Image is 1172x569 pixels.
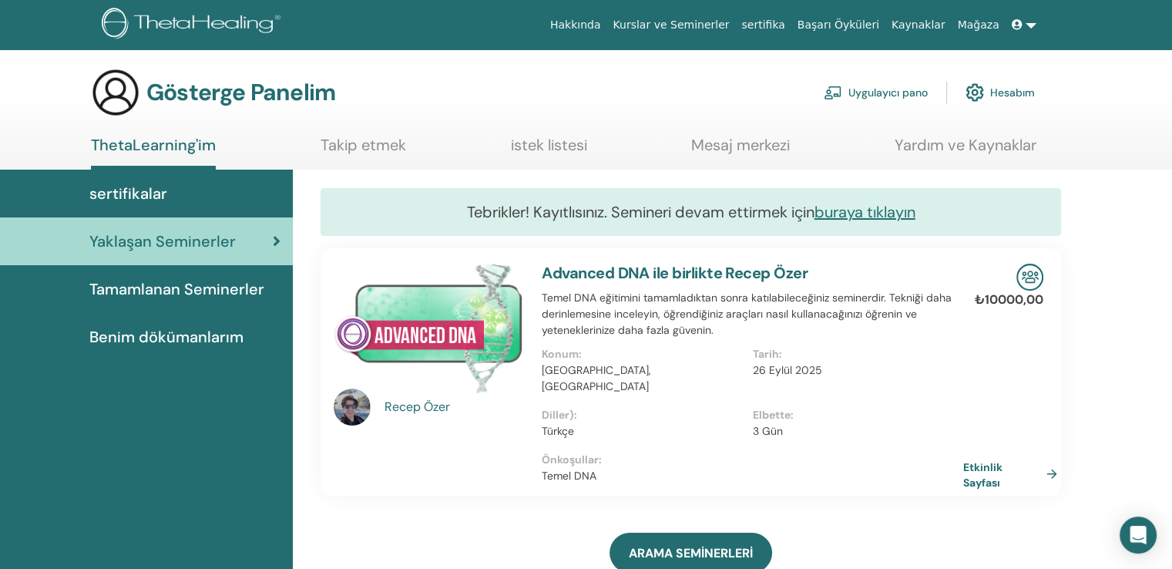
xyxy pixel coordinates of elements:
a: Yardım ve Kaynaklar [895,136,1036,166]
a: Takip etmek [321,136,406,166]
a: Etkinlik Sayfası [963,459,1063,489]
font: istek listesi [511,135,587,155]
a: Uygulayıcı pano [824,76,928,109]
font: Uygulayıcı pano [848,86,928,100]
font: Tamamlanan Seminerler [89,279,264,299]
font: sertifika [741,19,784,31]
font: Türkçe [542,424,574,438]
font: ThetaLearning'im [91,135,216,155]
font: Önkoşullar [542,453,599,466]
font: ARAMA SEMİNERLERİ [629,545,753,561]
img: default.jpg [334,389,371,426]
font: : [599,453,602,466]
a: Hesabım [965,76,1035,109]
font: Gösterge Panelim [146,77,335,107]
a: Advanced DNA ile birlikte Recep Özer [542,263,808,283]
font: Temel DNA [542,469,596,483]
font: Recep [385,399,421,415]
font: Hesabım [990,86,1035,100]
a: sertifika [735,11,791,39]
font: Diller) [542,408,574,422]
font: Hakkında [550,19,601,31]
font: : [791,408,794,422]
a: Hakkında [544,11,607,39]
font: Temel DNA eğitimini tamamladıktan sonra katılabileceğiniz seminerdir. Tekniği daha derinlemesine ... [542,291,952,337]
a: Başarı Öyküleri [791,11,885,39]
img: cog.svg [965,79,984,106]
font: Konum [542,347,579,361]
font: Tebrikler! Kayıtlısınız. Semineri devam ettirmek için [467,202,814,222]
img: chalkboard-teacher.svg [824,86,842,99]
a: Recep Özer [385,398,527,416]
font: [GEOGRAPHIC_DATA], [GEOGRAPHIC_DATA] [542,363,651,393]
font: ₺10000,00 [975,291,1043,308]
font: : [574,408,577,422]
a: Kaynaklar [885,11,952,39]
a: ThetaLearning'im [91,136,216,170]
img: generic-user-icon.jpg [91,68,140,117]
font: Tarih [753,347,779,361]
font: Mağaza [957,19,999,31]
font: Yaklaşan Seminerler [89,231,236,251]
font: Özer [424,399,450,415]
font: 26 Eylül 2025 [753,363,822,377]
font: Etkinlik Sayfası [963,460,1002,489]
font: Elbette [753,408,791,422]
font: sertifikalar [89,183,167,204]
font: Benim dökümanlarım [89,327,243,347]
img: logo.png [102,8,286,42]
font: : [779,347,782,361]
a: istek listesi [511,136,587,166]
img: Gelişmiş DNA [334,264,523,393]
font: Başarı Öyküleri [798,19,879,31]
font: Kaynaklar [892,19,945,31]
img: Yüz Yüze Seminer [1016,264,1043,291]
a: Mesaj merkezi [691,136,790,166]
font: : [579,347,582,361]
font: Takip etmek [321,135,406,155]
a: buraya tıklayın [814,202,915,222]
a: Mağaza [951,11,1005,39]
font: Kurslar ve Seminerler [613,19,729,31]
a: Kurslar ve Seminerler [606,11,735,39]
font: Mesaj merkezi [691,135,790,155]
font: 3 Gün [753,424,783,438]
div: Intercom Messenger'ı açın [1120,517,1157,554]
font: Yardım ve Kaynaklar [895,135,1036,155]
